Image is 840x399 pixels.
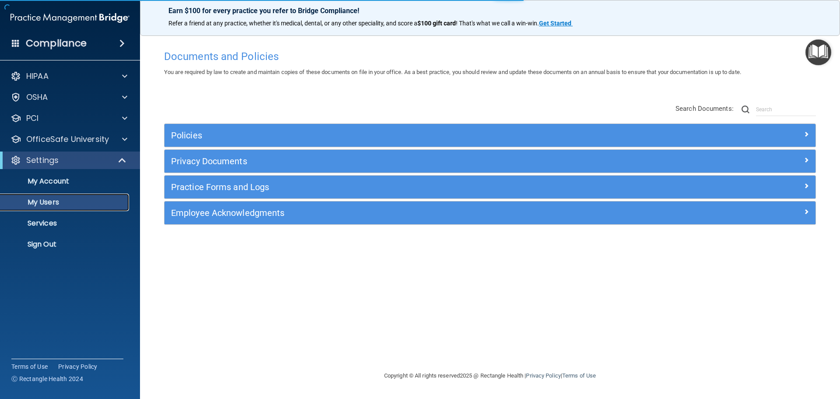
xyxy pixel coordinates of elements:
span: Search Documents: [675,105,734,113]
h5: Privacy Documents [171,156,646,166]
p: HIPAA [26,71,49,81]
p: Settings [26,155,59,166]
span: ! That's what we call a win-win. [456,20,539,27]
h5: Policies [171,131,646,140]
p: My Account [6,177,125,186]
img: ic-search.3b580494.png [742,106,749,113]
img: PMB logo [10,9,129,27]
p: OfficeSafe University [26,134,109,145]
a: HIPAA [10,71,127,81]
a: PCI [10,113,127,124]
a: Get Started [539,20,573,27]
p: PCI [26,113,38,124]
h5: Employee Acknowledgments [171,208,646,218]
a: Privacy Policy [58,362,98,371]
p: Services [6,219,125,228]
strong: Get Started [539,20,571,27]
h4: Documents and Policies [164,51,816,62]
a: Employee Acknowledgments [171,206,809,220]
h5: Practice Forms and Logs [171,182,646,192]
p: OSHA [26,92,48,102]
a: Privacy Policy [526,372,560,379]
a: Terms of Use [562,372,596,379]
span: Refer a friend at any practice, whether it's medical, dental, or any other speciality, and score a [168,20,417,27]
span: Ⓒ Rectangle Health 2024 [11,374,83,383]
strong: $100 gift card [417,20,456,27]
a: OfficeSafe University [10,134,127,145]
a: Terms of Use [11,362,48,371]
p: Earn $100 for every practice you refer to Bridge Compliance! [168,7,812,15]
a: Practice Forms and Logs [171,180,809,194]
p: Sign Out [6,240,125,249]
a: Policies [171,128,809,142]
a: Settings [10,155,127,166]
input: Search [756,103,816,116]
a: OSHA [10,92,127,102]
p: My Users [6,198,125,207]
a: Privacy Documents [171,154,809,168]
button: Open Resource Center [805,39,831,65]
div: Copyright © All rights reserved 2025 @ Rectangle Health | | [330,362,650,390]
h4: Compliance [26,37,87,49]
span: You are required by law to create and maintain copies of these documents on file in your office. ... [164,69,741,75]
